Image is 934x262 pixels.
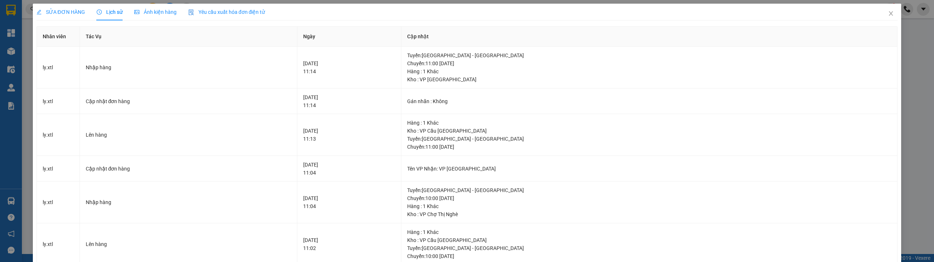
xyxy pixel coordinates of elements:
div: Hàng : 1 Khác [407,119,891,127]
div: Tuyến : [GEOGRAPHIC_DATA] - [GEOGRAPHIC_DATA] Chuyến: 11:00 [DATE] [407,51,891,67]
div: Lên hàng [86,240,291,248]
td: ly.xtl [37,181,80,223]
div: [DATE] 11:04 [303,161,395,177]
div: Cập nhật đơn hàng [86,165,291,173]
span: edit [36,9,42,15]
div: Kho : VP Cầu [GEOGRAPHIC_DATA] [407,236,891,244]
div: Hàng : 1 Khác [407,202,891,210]
div: Kho : VP Cầu [GEOGRAPHIC_DATA] [407,127,891,135]
span: picture [134,9,139,15]
th: Cập nhật [401,27,898,47]
td: ly.xtl [37,89,80,114]
div: [DATE] 11:04 [303,194,395,210]
td: ly.xtl [37,47,80,89]
span: Lịch sử [97,9,123,15]
div: Tuyến : [GEOGRAPHIC_DATA] - [GEOGRAPHIC_DATA] Chuyến: 11:00 [DATE] [407,135,891,151]
span: Ảnh kiện hàng [134,9,177,15]
div: Gán nhãn : Không [407,97,891,105]
th: Nhân viên [37,27,80,47]
span: SỬA ĐƠN HÀNG [36,9,85,15]
div: Cập nhật đơn hàng [86,97,291,105]
td: ly.xtl [37,156,80,182]
span: Yêu cầu xuất hóa đơn điện tử [188,9,265,15]
div: Kho : VP [GEOGRAPHIC_DATA] [407,75,891,83]
span: clock-circle [97,9,102,15]
th: Tác Vụ [80,27,297,47]
div: Nhập hàng [86,198,291,206]
div: [DATE] 11:02 [303,236,395,252]
div: [DATE] 11:13 [303,127,395,143]
div: [DATE] 11:14 [303,59,395,75]
th: Ngày [297,27,401,47]
span: close [888,11,894,16]
div: Tuyến : [GEOGRAPHIC_DATA] - [GEOGRAPHIC_DATA] Chuyến: 10:00 [DATE] [407,186,891,202]
td: ly.xtl [37,114,80,156]
div: Nhập hàng [86,63,291,71]
div: Kho : VP Chợ Thị Nghè [407,210,891,218]
div: Lên hàng [86,131,291,139]
div: Hàng : 1 Khác [407,228,891,236]
div: Hàng : 1 Khác [407,67,891,75]
button: Close [881,4,901,24]
div: [DATE] 11:14 [303,93,395,109]
img: icon [188,9,194,15]
div: Tên VP Nhận: VP [GEOGRAPHIC_DATA] [407,165,891,173]
div: Tuyến : [GEOGRAPHIC_DATA] - [GEOGRAPHIC_DATA] Chuyến: 10:00 [DATE] [407,244,891,260]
